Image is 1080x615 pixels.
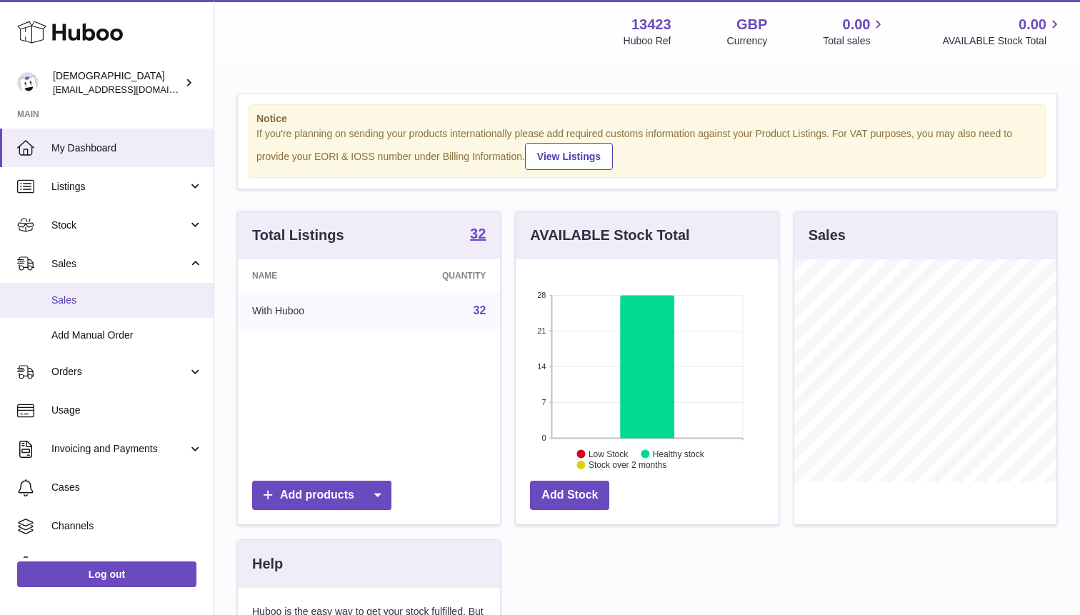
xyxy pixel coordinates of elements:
[538,326,546,335] text: 21
[530,226,689,245] h3: AVAILABLE Stock Total
[17,561,196,587] a: Log out
[256,112,1038,126] strong: Notice
[51,442,188,456] span: Invoicing and Payments
[823,34,886,48] span: Total sales
[252,226,344,245] h3: Total Listings
[256,127,1038,170] div: If you're planning on sending your products internationally please add required customs informati...
[51,180,188,194] span: Listings
[51,481,203,494] span: Cases
[589,460,666,470] text: Stock over 2 months
[631,15,671,34] strong: 13423
[238,292,376,329] td: With Huboo
[376,259,501,292] th: Quantity
[942,34,1063,48] span: AVAILABLE Stock Total
[51,141,203,155] span: My Dashboard
[470,226,486,244] a: 32
[542,398,546,406] text: 7
[525,143,613,170] a: View Listings
[538,362,546,371] text: 14
[474,304,486,316] a: 32
[51,365,188,379] span: Orders
[51,294,203,307] span: Sales
[624,34,671,48] div: Huboo Ref
[823,15,886,48] a: 0.00 Total sales
[1019,15,1046,34] span: 0.00
[589,449,629,459] text: Low Stock
[727,34,768,48] div: Currency
[252,481,391,510] a: Add products
[736,15,767,34] strong: GBP
[53,69,181,96] div: [DEMOGRAPHIC_DATA]
[238,259,376,292] th: Name
[530,481,609,510] a: Add Stock
[51,257,188,271] span: Sales
[538,291,546,299] text: 28
[51,404,203,417] span: Usage
[51,219,188,232] span: Stock
[809,226,846,245] h3: Sales
[51,329,203,342] span: Add Manual Order
[17,72,39,94] img: olgazyuz@outlook.com
[470,226,486,241] strong: 32
[252,554,283,574] h3: Help
[53,84,210,95] span: [EMAIL_ADDRESS][DOMAIN_NAME]
[843,15,871,34] span: 0.00
[653,449,705,459] text: Healthy stock
[942,15,1063,48] a: 0.00 AVAILABLE Stock Total
[542,434,546,442] text: 0
[51,519,203,533] span: Channels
